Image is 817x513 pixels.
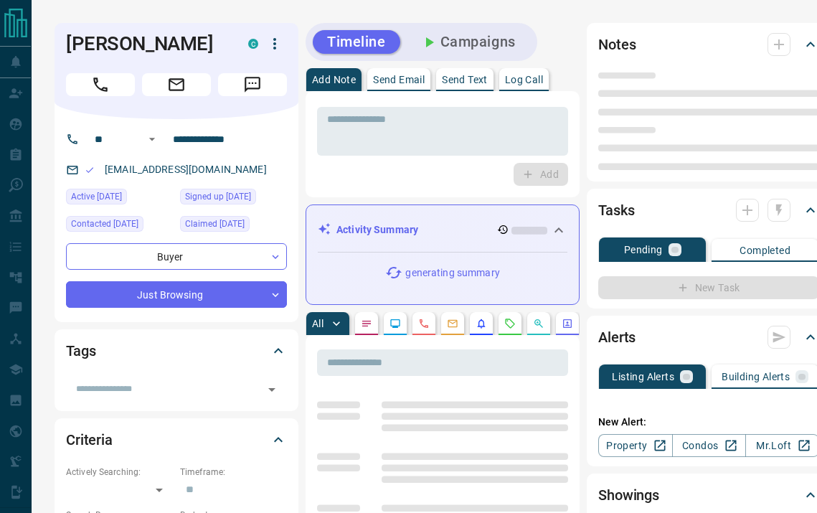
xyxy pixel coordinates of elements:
p: Completed [740,245,790,255]
svg: Listing Alerts [476,318,487,329]
a: Property [598,434,672,457]
p: Pending [624,245,663,255]
svg: Lead Browsing Activity [389,318,401,329]
h2: Notes [598,33,636,56]
svg: Notes [361,318,372,329]
p: Send Email [373,75,425,85]
svg: Calls [418,318,430,329]
h1: [PERSON_NAME] [66,32,227,55]
span: Signed up [DATE] [185,189,251,204]
span: Contacted [DATE] [71,217,138,231]
h2: Tasks [598,199,634,222]
h2: Criteria [66,428,113,451]
button: Open [262,380,282,400]
p: Log Call [505,75,543,85]
svg: Requests [504,318,516,329]
span: Call [66,73,135,96]
div: Activity Summary [318,217,567,243]
p: Listing Alerts [612,372,674,382]
svg: Agent Actions [562,318,573,329]
div: condos.ca [248,39,258,49]
div: Wed Aug 06 2025 [66,216,173,236]
div: Criteria [66,423,287,457]
p: Building Alerts [722,372,790,382]
button: Campaigns [406,30,530,54]
p: Activity Summary [336,222,418,237]
h2: Tags [66,339,95,362]
p: Send Text [442,75,488,85]
p: generating summary [405,265,499,281]
div: Sat Aug 09 2025 [66,189,173,209]
span: Active [DATE] [71,189,122,204]
svg: Emails [447,318,458,329]
a: [EMAIL_ADDRESS][DOMAIN_NAME] [105,164,267,175]
p: Add Note [312,75,356,85]
span: Email [142,73,211,96]
div: Buyer [66,243,287,270]
button: Timeline [313,30,400,54]
p: All [312,319,324,329]
span: Claimed [DATE] [185,217,245,231]
h2: Alerts [598,326,636,349]
button: Open [143,131,161,148]
span: Message [218,73,287,96]
a: Condos [672,434,746,457]
div: Tue Jul 29 2025 [180,216,287,236]
svg: Email Valid [85,165,95,175]
h2: Showings [598,484,659,507]
div: Just Browsing [66,281,287,308]
p: Timeframe: [180,466,287,479]
p: Actively Searching: [66,466,173,479]
div: Tags [66,334,287,368]
svg: Opportunities [533,318,544,329]
div: Sat Jul 11 2020 [180,189,287,209]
